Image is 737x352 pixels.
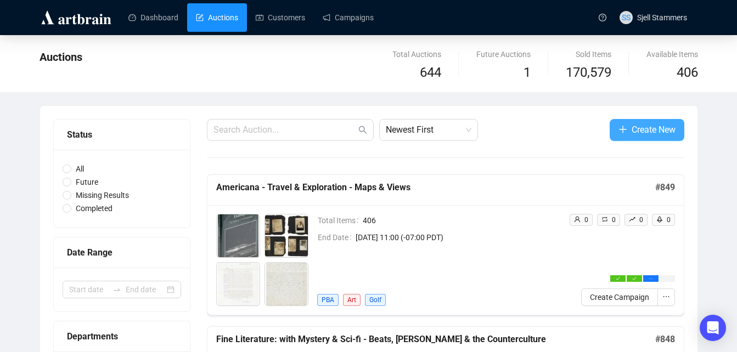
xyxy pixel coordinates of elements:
[655,181,675,194] h5: # 849
[616,276,620,281] span: check
[566,63,611,83] span: 170,579
[71,202,117,214] span: Completed
[71,163,88,175] span: All
[662,293,670,300] span: ellipsis
[581,288,658,306] button: Create Campaign
[213,123,356,137] input: Search Auction...
[40,50,82,64] span: Auctions
[318,231,356,243] span: End Date
[67,246,177,259] div: Date Range
[610,119,684,141] button: Create New
[40,9,113,26] img: logo
[126,283,165,296] input: End date
[217,263,260,305] img: 3_1.jpg
[639,216,643,224] span: 0
[632,276,637,281] span: check
[601,216,608,223] span: retweet
[629,216,635,223] span: rise
[343,294,361,306] span: Art
[667,216,671,224] span: 0
[71,189,133,201] span: Missing Results
[217,214,260,257] img: 1_1.jpg
[358,126,367,134] span: search
[386,120,471,140] span: Newest First
[256,3,305,32] a: Customers
[618,125,627,134] span: plus
[363,214,560,226] span: 406
[637,13,687,22] span: Sjell Stammers
[196,3,238,32] a: Auctions
[524,65,531,80] span: 1
[265,214,308,257] img: 2_1.jpg
[420,65,441,80] span: 644
[67,330,177,343] div: Departments
[574,216,581,223] span: user
[265,263,308,305] img: 4_1.jpg
[656,216,663,223] span: rocket
[216,181,655,194] h5: Americana - Travel & Exploration - Maps & Views
[590,291,649,303] span: Create Campaign
[216,333,655,346] h5: Fine Literature: with Mystery & Sci-fi - Beats, [PERSON_NAME] & the Counterculture
[677,65,698,80] span: 406
[365,294,386,306] span: Golf
[323,3,374,32] a: Campaigns
[566,48,611,60] div: Sold Items
[112,285,121,294] span: to
[599,14,606,21] span: question-circle
[584,216,588,224] span: 0
[317,294,339,306] span: PBA
[71,176,103,188] span: Future
[356,231,560,243] span: [DATE] 11:00 (-07:00 PDT)
[646,48,698,60] div: Available Items
[476,48,531,60] div: Future Auctions
[67,128,177,141] div: Status
[207,174,684,315] a: Americana - Travel & Exploration - Maps & Views#849Total Items406End Date[DATE] 11:00 (-07:00 PDT...
[128,3,178,32] a: Dashboard
[649,276,653,281] span: ellipsis
[318,214,363,226] span: Total Items
[392,48,441,60] div: Total Auctions
[655,333,675,346] h5: # 848
[112,285,121,294] span: swap-right
[632,123,676,137] span: Create New
[700,315,726,341] div: Open Intercom Messenger
[612,216,616,224] span: 0
[622,12,631,24] span: SS
[69,283,108,296] input: Start date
